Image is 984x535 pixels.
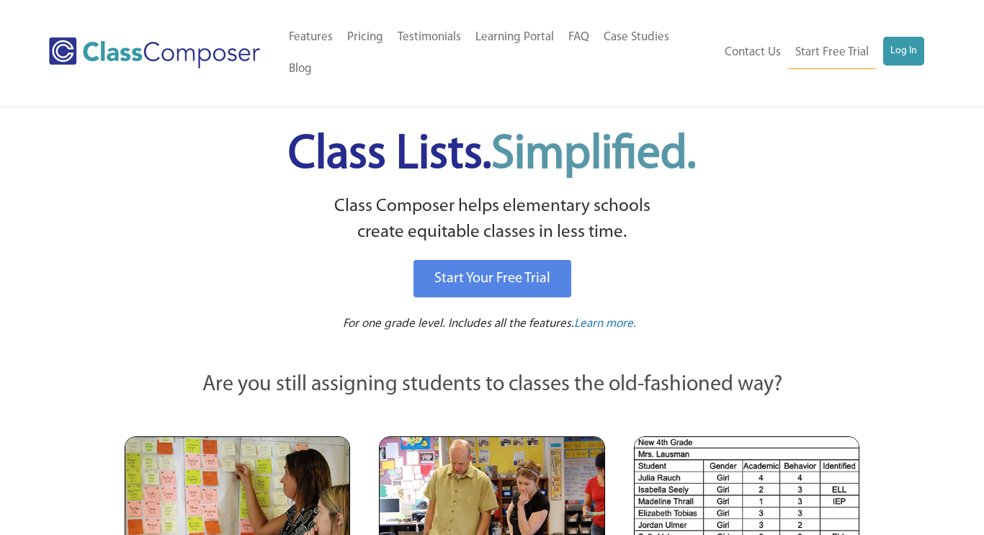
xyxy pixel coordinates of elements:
a: Start Free Trial [788,37,876,69]
p: Are you still assigning students to classes the old-fashioned way? [125,369,859,401]
span: For one grade level. Includes all the features. [343,318,574,330]
a: Case Studies [596,22,676,53]
a: FAQ [561,22,596,53]
p: Class Composer helps elementary schools create equitable classes in less time. [122,194,862,246]
a: Log In [883,37,924,66]
a: Testimonials [390,22,468,53]
img: Class Composer [49,37,259,68]
nav: Header Menu [282,22,714,85]
a: Learn more. [574,315,636,333]
a: Blog [282,53,319,85]
a: Start Your Free Trial [413,260,571,297]
a: Contact Us [717,37,788,68]
nav: Header Menu [713,37,923,69]
span: Simplified. [491,132,696,179]
a: Features [282,22,340,53]
span: Start Your Free Trial [434,271,550,286]
span: Class Lists. [288,132,696,179]
a: Pricing [340,22,390,53]
span: Learn more. [574,318,636,330]
a: Learning Portal [468,22,561,53]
